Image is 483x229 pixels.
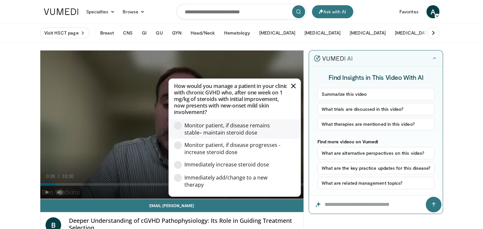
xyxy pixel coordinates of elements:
[309,195,443,214] input: Question for the AI
[174,158,288,171] label: Option - Immediately increase steroid dose
[40,199,304,212] a: Email [PERSON_NAME]
[317,118,435,130] button: What therapies are mentioned in this video?
[184,141,282,156] div: Monitor patient, if disease progresses - increase steroid dose
[187,26,219,39] button: Head/Neck
[317,147,435,159] button: What are alternative perspectives on this video?
[317,139,435,144] p: Find more videos on Vumedi
[314,55,352,62] img: vumedi-ai-logo.v2.svg
[290,83,297,89] button: Cancel
[40,27,89,38] a: Visit HSCT page
[317,103,435,115] button: What trials are discussed in this video?
[40,50,304,199] video-js: Video Player
[312,5,353,18] button: Ask with AI
[82,5,119,18] a: Specialties
[317,162,435,174] button: What are the key practice updates for this disease?
[396,5,423,18] a: Favorites
[169,83,301,115] h4: How would you manage a patient in your clinic with chronic GVHD who, after one week on 1 mg/kg of...
[138,26,151,39] button: GI
[184,161,282,168] div: Immediately increase steroid dose
[168,26,185,39] button: GYN
[317,88,435,100] button: Summarize this video
[317,177,435,189] button: What are related management topics?
[174,119,288,139] label: Option - Monitor patient, if disease remains stable– maintain steroid dose
[184,174,282,188] div: Immediately add/change to a new therapy
[174,139,288,158] label: Option - Monitor patient, if disease progresses - increase steroid dose
[96,26,118,39] button: Breast
[177,4,307,20] input: Search topics, interventions
[391,26,435,39] button: [MEDICAL_DATA]
[44,8,78,15] img: VuMedi Logo
[301,26,344,39] button: [MEDICAL_DATA]
[119,26,137,39] button: CNS
[317,73,435,81] h4: Find Insights in This Video With AI
[426,5,439,18] a: A
[174,171,288,191] label: Option - Immediately add/change to a new therapy
[346,26,390,39] button: [MEDICAL_DATA]
[119,5,149,18] a: Browse
[220,26,254,39] button: Hematology
[152,26,167,39] button: GU
[255,26,299,39] button: [MEDICAL_DATA]
[184,122,282,136] div: Monitor patient, if disease remains stable– maintain steroid dose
